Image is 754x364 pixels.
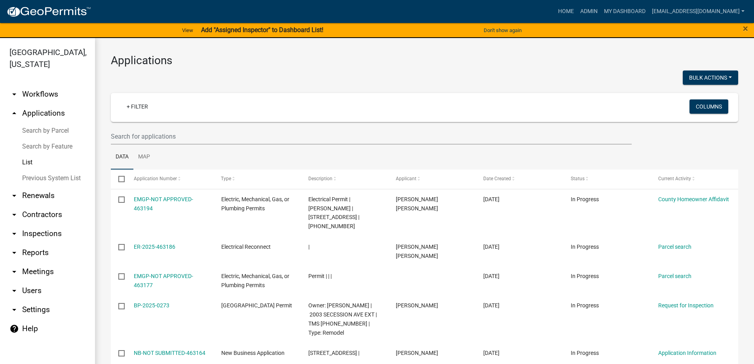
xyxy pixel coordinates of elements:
a: Application Information [658,350,716,356]
i: arrow_drop_down [9,90,19,99]
datatable-header-cell: Date Created [476,170,563,189]
span: Electric, Mechanical, Gas, or Plumbing Permits [221,273,289,288]
a: Request for Inspection [658,302,714,309]
span: Description [308,176,332,181]
span: In Progress [571,273,599,279]
span: Current Activity [658,176,691,181]
i: arrow_drop_down [9,229,19,238]
a: Parcel search [658,244,691,250]
a: Data [111,145,133,170]
span: Status [571,176,585,181]
datatable-header-cell: Current Activity [651,170,738,189]
a: NB-NOT SUBMITTED-463164 [134,350,205,356]
a: EMGP-NOT APPROVED-463194 [134,196,193,212]
span: In Progress [571,350,599,356]
a: Admin [577,4,601,19]
span: 08/13/2025 [483,196,500,202]
a: My Dashboard [601,4,649,19]
span: Type [221,176,232,181]
span: Permit | | | [308,273,332,279]
span: × [743,23,748,34]
datatable-header-cell: Applicant [388,170,476,189]
span: Harrison Michael Poole [396,196,438,212]
i: arrow_drop_up [9,109,19,118]
span: Application Number [134,176,177,181]
span: 08/13/2025 [483,273,500,279]
i: arrow_drop_down [9,305,19,314]
button: Don't show again [481,24,525,37]
span: | [308,244,310,250]
span: In Progress [571,244,599,250]
a: Map [133,145,155,170]
span: In Progress [571,196,599,202]
span: New Business Application [221,350,285,356]
span: Owner: PRICE JAMES C | 2003 SECESSION AVE EXT | TMS 123-00-00-039 | Type: Remodel [308,302,377,335]
i: help [9,324,19,334]
span: Collin Price [396,302,438,309]
span: Harrison Michael Poole [396,244,438,259]
datatable-header-cell: Status [563,170,651,189]
datatable-header-cell: Application Number [126,170,213,189]
a: Home [555,4,577,19]
span: 08/13/2025 [483,350,500,356]
a: Parcel search [658,273,691,279]
a: [EMAIL_ADDRESS][DOMAIN_NAME] [649,4,748,19]
datatable-header-cell: Description [301,170,388,189]
a: County Homeowner Affidavit [658,196,729,202]
i: arrow_drop_down [9,248,19,257]
span: 172 OLD VIENNA RD | [308,350,359,356]
button: Columns [689,99,728,114]
a: ER-2025-463186 [134,244,175,250]
a: + Filter [120,99,154,114]
span: Electrical Reconnect [221,244,271,250]
i: arrow_drop_down [9,191,19,200]
button: Close [743,24,748,33]
span: 08/13/2025 [483,302,500,309]
input: Search for applications [111,128,632,145]
span: Date Created [483,176,511,181]
i: arrow_drop_down [9,210,19,219]
span: 08/13/2025 [483,244,500,250]
a: BP-2025-0273 [134,302,169,309]
span: Joseph Coleman [396,350,438,356]
a: EMGP-NOT APPROVED-463177 [134,273,193,288]
span: In Progress [571,302,599,309]
h3: Applications [111,54,738,67]
button: Bulk Actions [683,71,738,85]
strong: Add "Assigned Inspector" to Dashboard List! [201,26,323,34]
datatable-header-cell: Select [111,170,126,189]
span: Abbeville County Building Permit [221,302,292,309]
i: arrow_drop_down [9,286,19,295]
a: View [179,24,196,37]
span: Electrical Permit | Michael Poole | 2114 FLAT ROCK RD | 066-00-00-046 [308,196,359,229]
span: Applicant [396,176,416,181]
datatable-header-cell: Type [213,170,301,189]
span: Electric, Mechanical, Gas, or Plumbing Permits [221,196,289,212]
i: arrow_drop_down [9,267,19,276]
